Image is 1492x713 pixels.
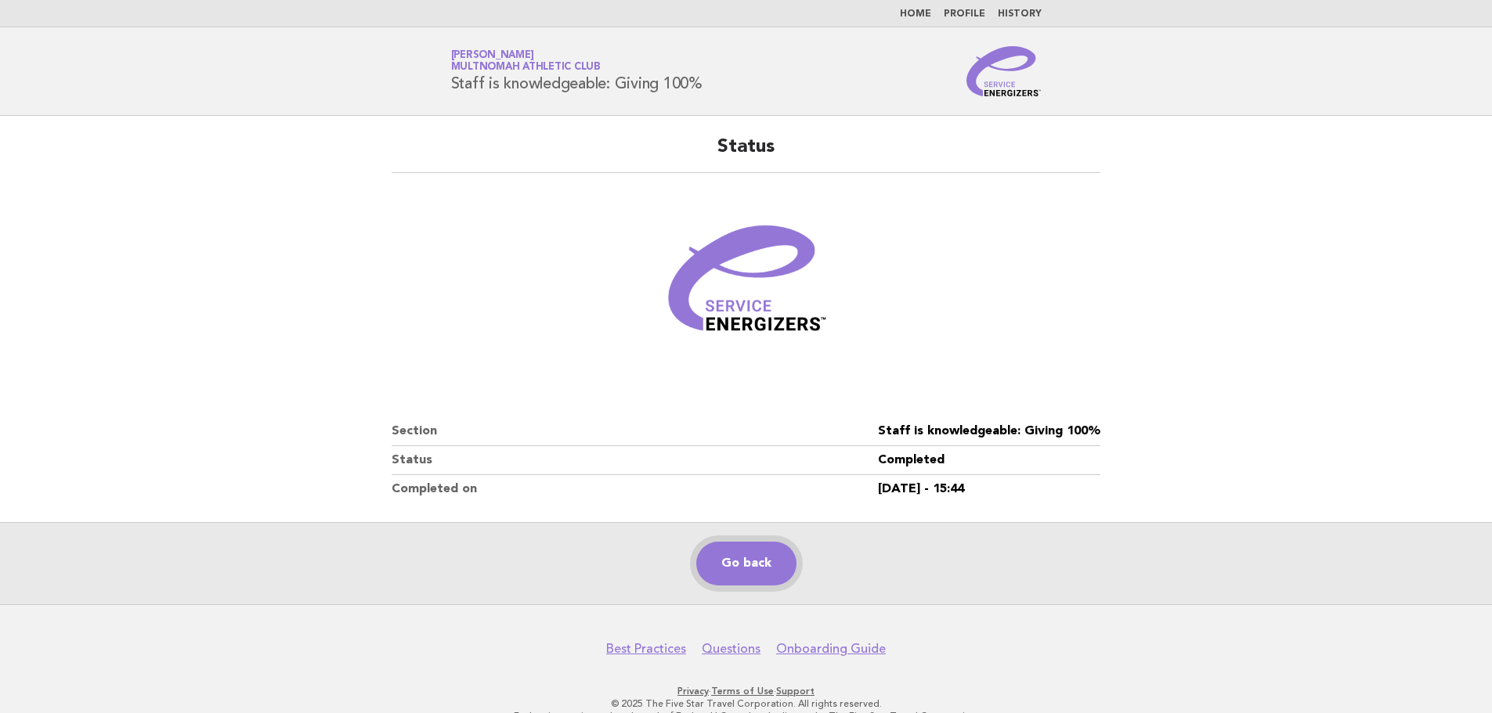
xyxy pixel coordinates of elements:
[702,641,760,657] a: Questions
[652,192,840,380] img: Verified
[392,417,878,446] dt: Section
[900,9,931,19] a: Home
[267,685,1226,697] p: · ·
[392,446,878,475] dt: Status
[776,641,886,657] a: Onboarding Guide
[392,475,878,503] dt: Completed on
[944,9,985,19] a: Profile
[998,9,1042,19] a: History
[451,51,703,92] h1: Staff is knowledgeable: Giving 100%
[878,446,1100,475] dd: Completed
[966,46,1042,96] img: Service Energizers
[677,686,709,697] a: Privacy
[696,542,797,585] a: Go back
[451,50,601,72] a: [PERSON_NAME]Multnomah Athletic Club
[451,63,601,73] span: Multnomah Athletic Club
[392,135,1100,173] h2: Status
[776,686,815,697] a: Support
[267,697,1226,710] p: © 2025 The Five Star Travel Corporation. All rights reserved.
[878,475,1100,503] dd: [DATE] - 15:44
[711,686,774,697] a: Terms of Use
[878,417,1100,446] dd: Staff is knowledgeable: Giving 100%
[606,641,686,657] a: Best Practices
